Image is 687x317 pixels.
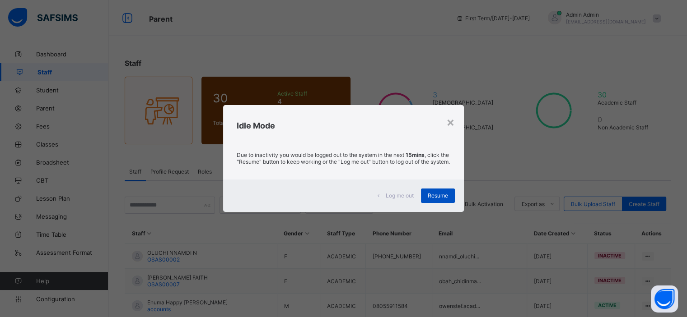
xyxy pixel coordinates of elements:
strong: 15mins [406,152,425,158]
span: Resume [428,192,448,199]
p: Due to inactivity you would be logged out to the system in the next , click the "Resume" button t... [237,152,450,165]
h2: Idle Mode [237,121,450,130]
div: × [446,114,455,129]
button: Open asap [651,285,678,312]
span: Log me out [386,192,414,199]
